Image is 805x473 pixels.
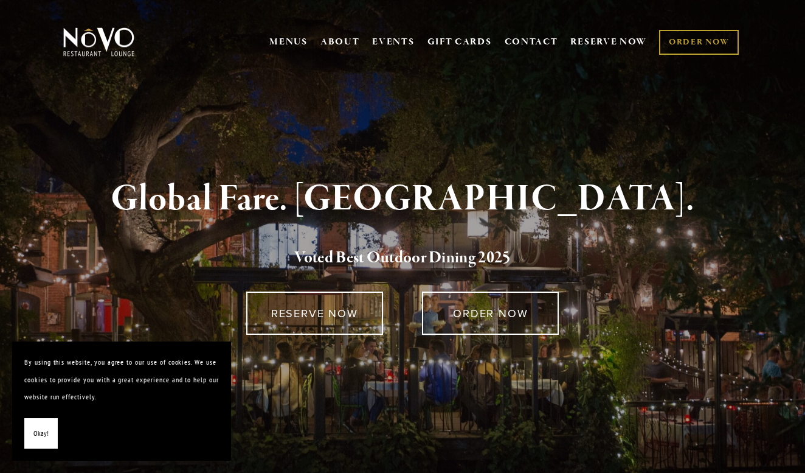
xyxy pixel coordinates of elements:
[320,36,360,48] a: ABOUT
[427,30,492,54] a: GIFT CARDS
[246,292,383,335] a: RESERVE NOW
[294,247,502,270] a: Voted Best Outdoor Dining 202
[61,27,137,57] img: Novo Restaurant &amp; Lounge
[422,292,559,335] a: ORDER NOW
[81,245,724,271] h2: 5
[111,176,694,222] strong: Global Fare. [GEOGRAPHIC_DATA].
[12,342,231,461] section: Cookie banner
[24,354,219,406] p: By using this website, you agree to our use of cookies. We use cookies to provide you with a grea...
[33,425,49,443] span: Okay!
[570,30,647,54] a: RESERVE NOW
[659,30,739,55] a: ORDER NOW
[269,36,308,48] a: MENUS
[505,30,558,54] a: CONTACT
[372,36,414,48] a: EVENTS
[24,418,58,449] button: Okay!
